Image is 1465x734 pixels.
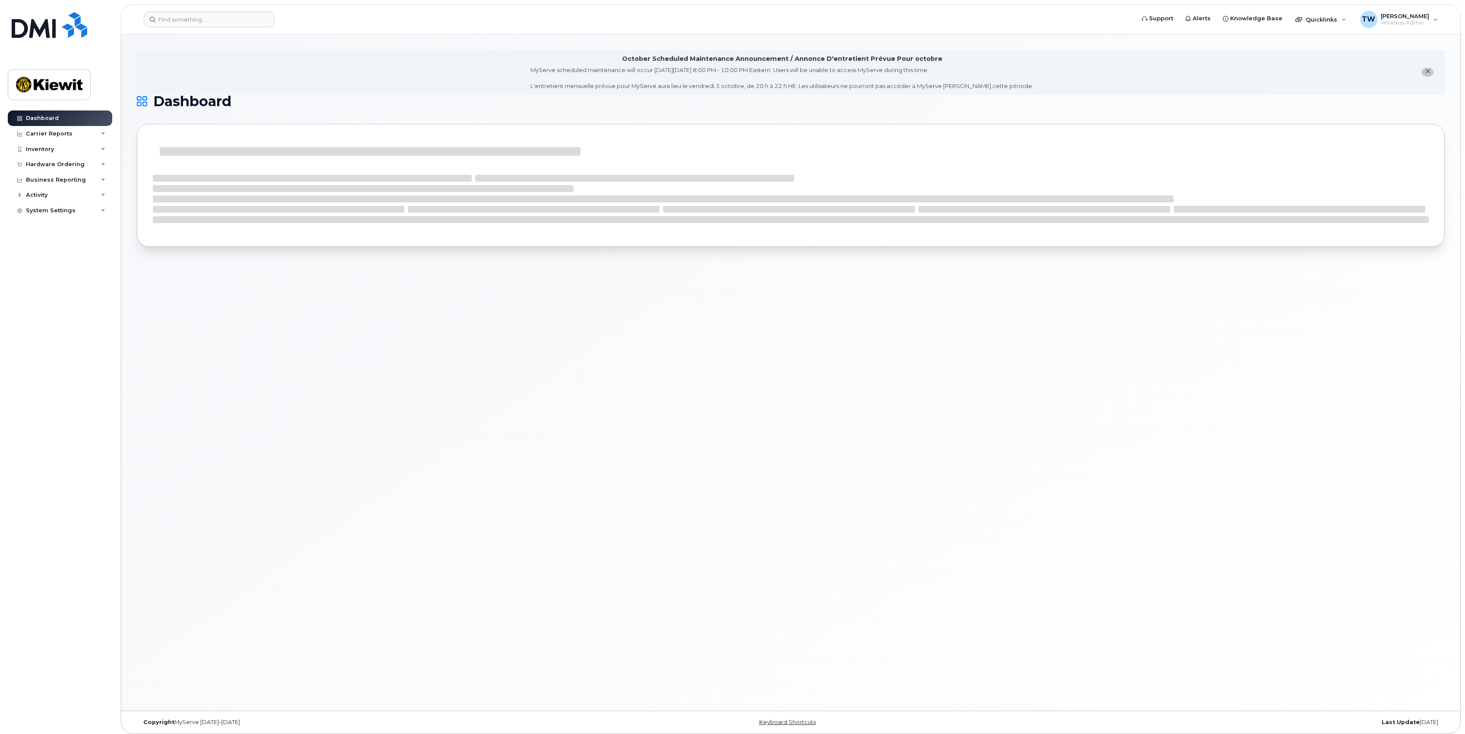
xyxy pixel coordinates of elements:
span: Dashboard [153,95,231,108]
strong: Last Update [1382,719,1420,725]
div: [DATE] [1009,719,1445,726]
div: October Scheduled Maintenance Announcement / Annonce D'entretient Prévue Pour octobre [622,54,942,63]
button: close notification [1421,68,1433,77]
div: MyServe scheduled maintenance will occur [DATE][DATE] 8:00 PM - 10:00 PM Eastern. Users will be u... [530,66,1033,90]
strong: Copyright [143,719,174,725]
a: Keyboard Shortcuts [759,719,816,725]
div: MyServe [DATE]–[DATE] [137,719,573,726]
